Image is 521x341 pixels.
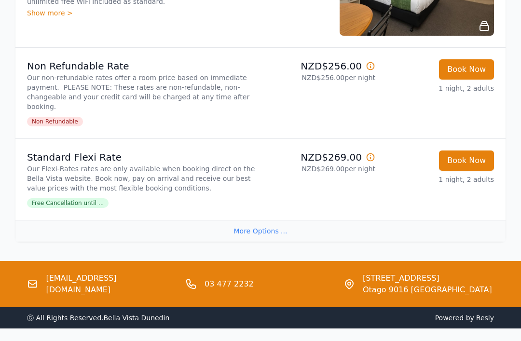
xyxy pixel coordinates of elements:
p: NZD$256.00 per night [264,73,375,82]
button: Book Now [439,150,494,171]
div: Show more > [27,8,328,18]
p: Our non-refundable rates offer a room price based on immediate payment. PLEASE NOTE: These rates ... [27,73,257,111]
p: Non Refundable Rate [27,59,257,73]
button: Book Now [439,59,494,80]
p: NZD$269.00 [264,150,375,164]
p: Our Flexi-Rates rates are only available when booking direct on the Bella Vista website. Book now... [27,164,257,193]
span: Powered by [264,313,494,323]
p: NZD$256.00 [264,59,375,73]
a: [EMAIL_ADDRESS][DOMAIN_NAME] [46,273,178,296]
p: 1 night, 2 adults [383,83,494,93]
a: 03 477 2232 [205,278,254,290]
p: Standard Flexi Rate [27,150,257,164]
span: Otago 9016 [GEOGRAPHIC_DATA] [363,284,492,296]
a: Resly [476,314,494,322]
p: 1 night, 2 adults [383,175,494,184]
div: More Options ... [15,220,506,242]
span: Free Cancellation until ... [27,198,109,208]
span: ⓒ All Rights Reserved. Bella Vista Dunedin [27,314,169,322]
span: Non Refundable [27,117,83,126]
p: NZD$269.00 per night [264,164,375,174]
span: [STREET_ADDRESS] [363,273,492,284]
